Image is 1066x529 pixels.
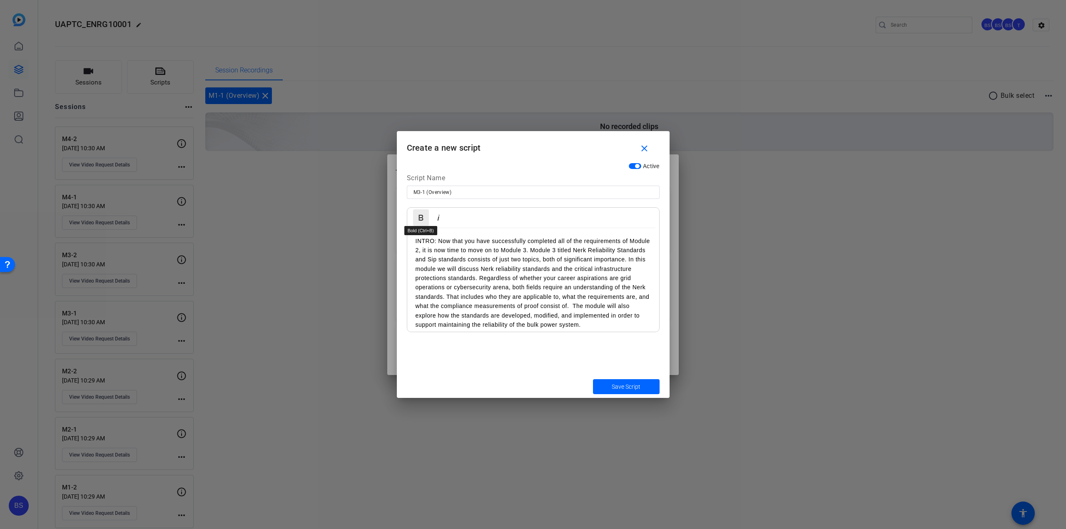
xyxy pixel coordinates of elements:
button: Italic (Ctrl+I) [431,209,446,226]
p: INTRO: Now that you have successfully completed all of the requirements of Module 2, it is now ti... [416,236,651,330]
div: Bold (Ctrl+B) [404,226,437,235]
div: Script Name [407,173,660,186]
button: Save Script [593,379,660,394]
span: Active [643,163,660,169]
input: Enter Script Name [413,187,653,197]
mat-icon: close [639,144,650,154]
h1: Create a new script [397,131,670,158]
span: Save Script [612,382,640,391]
